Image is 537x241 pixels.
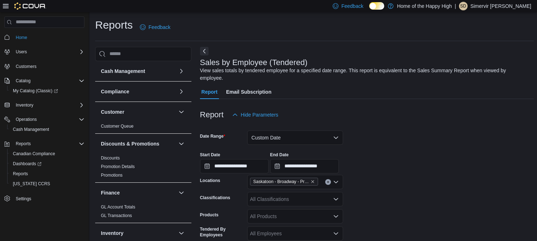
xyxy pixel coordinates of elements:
[101,230,123,237] h3: Inventory
[13,77,33,85] button: Catalog
[250,178,318,186] span: Saskatoon - Broadway - Prairie Records
[200,226,244,238] label: Tendered By Employees
[16,196,31,202] span: Settings
[16,35,27,40] span: Home
[10,87,84,95] span: My Catalog (Classic)
[14,3,46,10] img: Cova
[200,67,531,82] div: View sales totals by tendered employee for a specified date range. This report is equivalent to t...
[177,67,186,75] button: Cash Management
[13,33,30,42] a: Home
[13,115,40,124] button: Operations
[341,3,363,10] span: Feedback
[101,88,129,95] h3: Compliance
[16,117,37,122] span: Operations
[13,195,34,203] a: Settings
[177,188,186,197] button: Finance
[1,139,87,149] button: Reports
[101,173,123,178] a: Promotions
[13,88,58,94] span: My Catalog (Classic)
[459,2,468,10] div: Simervir Dhillon
[13,33,84,42] span: Home
[101,108,176,115] button: Customer
[1,193,87,203] button: Settings
[101,124,133,129] a: Customer Queue
[200,212,219,218] label: Products
[455,2,456,10] p: |
[311,179,315,184] button: Remove Saskatoon - Broadway - Prairie Records from selection in this group
[13,151,55,157] span: Canadian Compliance
[247,131,343,145] button: Custom Date
[13,48,30,56] button: Users
[101,205,135,210] a: GL Account Totals
[13,171,28,177] span: Reports
[101,164,135,169] a: Promotion Details
[13,62,84,71] span: Customers
[137,20,173,34] a: Feedback
[148,24,170,31] span: Feedback
[200,110,224,119] h3: Report
[10,179,84,188] span: Washington CCRS
[7,124,87,134] button: Cash Management
[16,102,33,108] span: Inventory
[1,100,87,110] button: Inventory
[7,149,87,159] button: Canadian Compliance
[1,47,87,57] button: Users
[101,68,145,75] h3: Cash Management
[200,58,308,67] h3: Sales by Employee (Tendered)
[10,169,84,178] span: Reports
[229,108,281,122] button: Hide Parameters
[333,213,339,219] button: Open list of options
[226,85,272,99] span: Email Subscription
[10,159,44,168] a: Dashboards
[4,29,84,222] nav: Complex example
[10,87,61,95] a: My Catalog (Classic)
[16,64,36,69] span: Customers
[7,169,87,179] button: Reports
[13,101,84,109] span: Inventory
[101,189,120,196] h3: Finance
[10,125,52,134] a: Cash Management
[101,155,120,161] span: Discounts
[101,156,120,161] a: Discounts
[1,114,87,124] button: Operations
[1,61,87,72] button: Customers
[369,2,384,10] input: Dark Mode
[241,111,278,118] span: Hide Parameters
[101,230,176,237] button: Inventory
[16,49,27,55] span: Users
[13,194,84,203] span: Settings
[200,47,209,55] button: Next
[101,204,135,210] span: GL Account Totals
[95,203,191,223] div: Finance
[1,76,87,86] button: Catalog
[333,231,339,236] button: Open list of options
[325,179,331,185] button: Clear input
[333,179,339,185] button: Open list of options
[270,159,339,173] input: Press the down key to open a popover containing a calendar.
[10,169,31,178] a: Reports
[200,195,230,201] label: Classifications
[16,78,30,84] span: Catalog
[200,178,220,183] label: Locations
[1,32,87,43] button: Home
[13,127,49,132] span: Cash Management
[177,139,186,148] button: Discounts & Promotions
[177,108,186,116] button: Customer
[101,88,176,95] button: Compliance
[101,213,132,218] span: GL Transactions
[13,48,84,56] span: Users
[7,179,87,189] button: [US_STATE] CCRS
[13,115,84,124] span: Operations
[10,159,84,168] span: Dashboards
[460,2,466,10] span: SD
[253,178,309,185] span: Saskatoon - Broadway - Prairie Records
[16,141,31,147] span: Reports
[201,85,218,99] span: Report
[95,154,191,182] div: Discounts & Promotions
[13,62,39,71] a: Customers
[101,108,124,115] h3: Customer
[7,86,87,96] a: My Catalog (Classic)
